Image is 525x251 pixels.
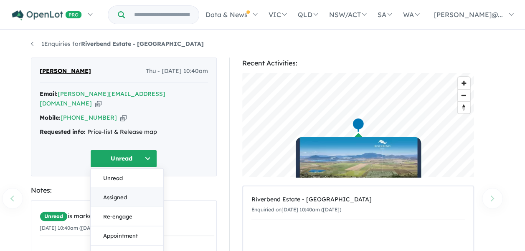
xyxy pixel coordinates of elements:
img: Openlot PRO Logo White [12,10,82,20]
input: Try estate name, suburb, builder or developer [127,6,197,24]
span: Thu - [DATE] 10:40am [146,66,208,76]
div: Riverbend Estate - [GEOGRAPHIC_DATA] [251,195,465,205]
div: Notes: [31,185,217,196]
strong: Requested info: [40,128,86,136]
a: Riverbend Estate - [GEOGRAPHIC_DATA]Enquiried on[DATE] 10:40am ([DATE]) [251,191,465,219]
div: Recent Activities: [242,58,474,69]
span: [PERSON_NAME]@... [434,10,503,19]
button: Assigned [91,188,163,207]
span: Unread [40,211,68,221]
small: Enquiried on [DATE] 10:40am ([DATE]) [251,206,341,213]
div: Map marker [352,118,364,133]
button: Zoom out [458,89,470,101]
strong: Mobile: [40,114,61,121]
button: Unread [90,150,157,168]
small: [DATE] 10:40am ([DATE]) [40,225,99,231]
button: Re-engage [91,207,163,226]
button: Appointment [91,226,163,245]
canvas: Map [242,73,474,177]
button: Reset bearing to north [458,101,470,113]
button: Copy [95,99,101,108]
strong: Riverbend Estate - [GEOGRAPHIC_DATA] [81,40,204,48]
strong: Email: [40,90,58,98]
a: [PHONE_NUMBER] [61,114,117,121]
button: Unread [91,168,163,188]
button: Copy [120,113,127,122]
nav: breadcrumb [31,39,495,49]
a: 1Enquiries forRiverbend Estate - [GEOGRAPHIC_DATA] [31,40,204,48]
button: Zoom in [458,77,470,89]
div: Price-list & Release map [40,127,208,137]
span: Reset bearing to north [458,102,470,113]
div: is marked. [40,211,214,221]
span: Zoom out [458,90,470,101]
span: [PERSON_NAME] [40,66,91,76]
a: [PERSON_NAME][EMAIL_ADDRESS][DOMAIN_NAME] [40,90,165,108]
